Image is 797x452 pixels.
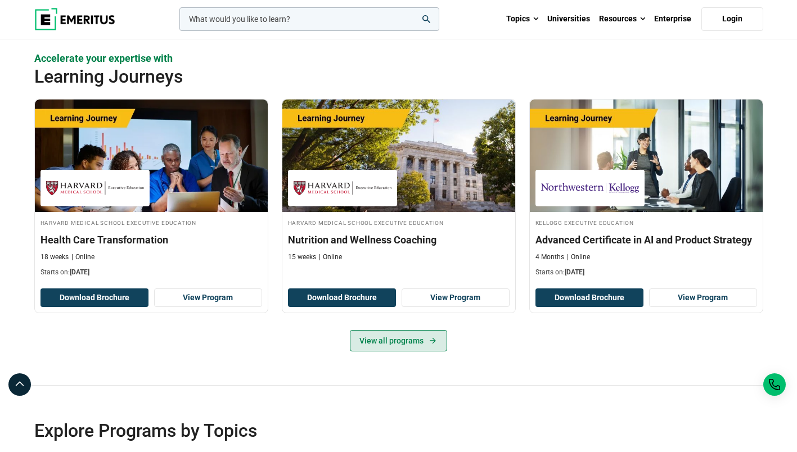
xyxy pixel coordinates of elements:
[40,252,69,262] p: 18 weeks
[34,65,690,88] h2: Learning Journeys
[567,252,590,262] p: Online
[535,218,757,227] h4: Kellogg Executive Education
[70,268,89,276] span: [DATE]
[530,100,763,212] img: Advanced Certificate in AI and Product Strategy | Online AI and Machine Learning Course
[288,288,396,308] button: Download Brochure
[40,268,262,277] p: Starts on:
[535,252,564,262] p: 4 Months
[541,175,639,201] img: Kellogg Executive Education
[294,175,391,201] img: Harvard Medical School Executive Education
[34,419,690,442] h2: Explore Programs by Topics
[179,7,439,31] input: woocommerce-product-search-field-0
[402,288,510,308] a: View Program
[565,268,584,276] span: [DATE]
[288,233,510,247] h3: Nutrition and Wellness Coaching
[319,252,342,262] p: Online
[701,7,763,31] a: Login
[282,100,515,268] a: Healthcare Course by Harvard Medical School Executive Education - Harvard Medical School Executiv...
[34,51,763,65] p: Accelerate your expertise with
[282,100,515,212] img: Nutrition and Wellness Coaching | Online Healthcare Course
[35,100,268,212] img: Health Care Transformation | Online Healthcare Course
[35,100,268,283] a: Healthcare Course by Harvard Medical School Executive Education - October 9, 2025 Harvard Medical...
[535,288,643,308] button: Download Brochure
[71,252,94,262] p: Online
[46,175,144,201] img: Harvard Medical School Executive Education
[154,288,262,308] a: View Program
[350,330,447,351] a: View all programs
[535,268,757,277] p: Starts on:
[535,233,757,247] h3: Advanced Certificate in AI and Product Strategy
[530,100,763,283] a: AI and Machine Learning Course by Kellogg Executive Education - November 13, 2025 Kellogg Executi...
[40,218,262,227] h4: Harvard Medical School Executive Education
[40,233,262,247] h3: Health Care Transformation
[40,288,148,308] button: Download Brochure
[649,288,757,308] a: View Program
[288,218,510,227] h4: Harvard Medical School Executive Education
[288,252,316,262] p: 15 weeks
